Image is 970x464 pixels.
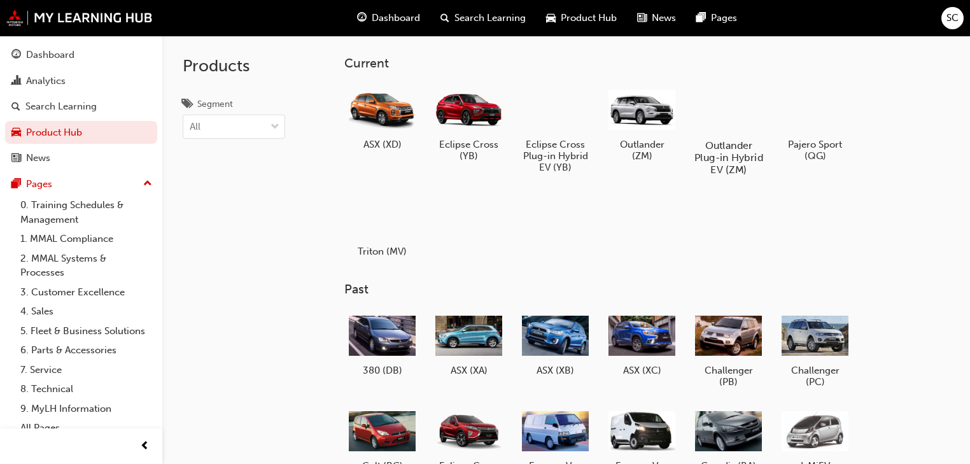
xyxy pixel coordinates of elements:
h5: Eclipse Cross (YB) [435,139,502,162]
button: DashboardAnalyticsSearch LearningProduct HubNews [5,41,157,172]
a: pages-iconPages [686,5,747,31]
span: pages-icon [696,10,706,26]
span: news-icon [11,153,21,164]
div: Pages [26,177,52,192]
a: 5. Fleet & Business Solutions [15,321,157,341]
h3: Current [344,56,950,71]
img: mmal [6,10,153,26]
h2: Products [183,56,285,76]
a: Eclipse Cross (YB) [431,81,507,166]
span: SC [946,11,959,25]
span: down-icon [271,119,279,136]
div: All [190,120,200,134]
a: ASX (XD) [344,81,421,155]
h3: Past [344,282,950,297]
span: News [652,11,676,25]
a: search-iconSearch Learning [430,5,536,31]
a: Outlander Plug-in Hybrid EV (ZM) [691,81,767,178]
a: Outlander (ZM) [604,81,680,166]
a: 2. MMAL Systems & Processes [15,249,157,283]
a: ASX (XB) [517,307,594,381]
a: Eclipse Cross Plug-in Hybrid EV (YB) [517,81,594,178]
a: Challenger (PB) [691,307,767,393]
div: News [26,151,50,165]
span: Pages [711,11,737,25]
h5: ASX (XD) [349,139,416,150]
button: Pages [5,172,157,196]
a: 380 (DB) [344,307,421,381]
span: tags-icon [183,99,192,111]
button: SC [941,7,964,29]
span: car-icon [546,10,556,26]
a: 4. Sales [15,302,157,321]
a: 9. MyLH Information [15,399,157,419]
span: Product Hub [561,11,617,25]
a: ASX (XA) [431,307,507,381]
h5: Pajero Sport (QG) [782,139,848,162]
a: Dashboard [5,43,157,67]
h5: ASX (XB) [522,365,589,376]
div: Segment [197,98,233,111]
h5: 380 (DB) [349,365,416,376]
h5: Challenger (PB) [695,365,762,388]
a: news-iconNews [627,5,686,31]
div: Analytics [26,74,66,88]
h5: Challenger (PC) [782,365,848,388]
a: 3. Customer Excellence [15,283,157,302]
h5: Outlander (ZM) [608,139,675,162]
h5: ASX (XA) [435,365,502,376]
a: Product Hub [5,121,157,144]
span: car-icon [11,127,21,139]
a: Pajero Sport (QG) [777,81,854,166]
a: News [5,146,157,170]
a: Triton (MV) [344,188,421,262]
a: 6. Parts & Accessories [15,341,157,360]
h5: Outlander Plug-in Hybrid EV (ZM) [693,139,764,176]
span: Search Learning [454,11,526,25]
span: prev-icon [140,439,150,454]
a: car-iconProduct Hub [536,5,627,31]
h5: ASX (XC) [608,365,675,376]
span: Dashboard [372,11,420,25]
span: news-icon [637,10,647,26]
a: Analytics [5,69,157,93]
a: guage-iconDashboard [347,5,430,31]
a: 0. Training Schedules & Management [15,195,157,229]
a: Search Learning [5,95,157,118]
a: Challenger (PC) [777,307,854,393]
span: pages-icon [11,179,21,190]
a: 7. Service [15,360,157,380]
span: search-icon [11,101,20,113]
a: ASX (XC) [604,307,680,381]
span: chart-icon [11,76,21,87]
a: 1. MMAL Compliance [15,229,157,249]
h5: Triton (MV) [349,246,416,257]
span: guage-icon [11,50,21,61]
h5: Eclipse Cross Plug-in Hybrid EV (YB) [522,139,589,173]
span: up-icon [143,176,152,192]
span: guage-icon [357,10,367,26]
a: 8. Technical [15,379,157,399]
span: search-icon [440,10,449,26]
div: Dashboard [26,48,74,62]
a: All Pages [15,418,157,438]
div: Search Learning [25,99,97,114]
